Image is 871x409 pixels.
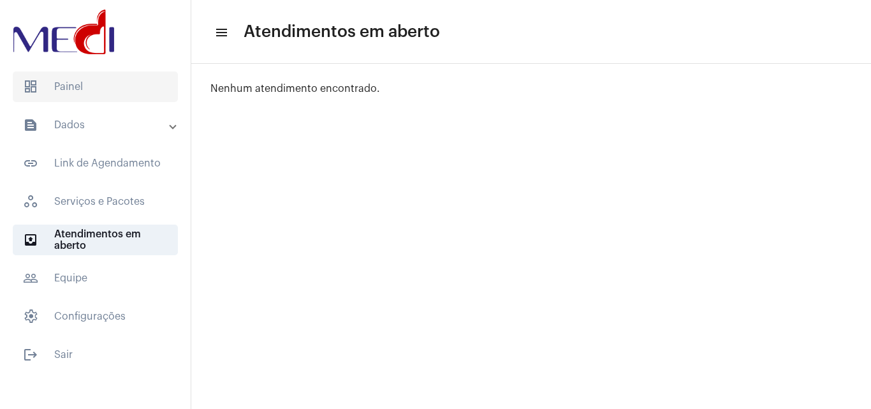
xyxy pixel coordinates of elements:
mat-icon: sidenav icon [214,25,227,40]
span: Equipe [13,263,178,294]
span: Configurações [13,301,178,332]
mat-panel-title: Dados [23,117,170,133]
span: Atendimentos em aberto [244,22,440,42]
mat-icon: sidenav icon [23,117,38,133]
span: Nenhum atendimento encontrado. [210,84,380,94]
mat-icon: sidenav icon [23,271,38,286]
span: Link de Agendamento [13,148,178,179]
mat-icon: sidenav icon [23,232,38,248]
span: sidenav icon [23,79,38,94]
span: Sair [13,339,178,370]
span: Atendimentos em aberto [13,225,178,255]
mat-icon: sidenav icon [23,347,38,362]
span: Painel [13,71,178,102]
mat-icon: sidenav icon [23,156,38,171]
span: sidenav icon [23,194,38,209]
span: Serviços e Pacotes [13,186,178,217]
img: d3a1b5fa-500b-b90f-5a1c-719c20e9830b.png [10,6,117,57]
mat-expansion-panel-header: sidenav iconDados [8,110,191,140]
span: sidenav icon [23,309,38,324]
